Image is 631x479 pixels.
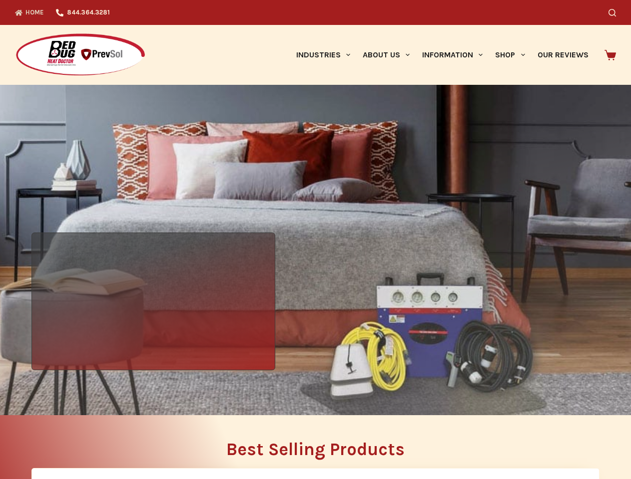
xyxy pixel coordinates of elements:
[15,33,146,77] img: Prevsol/Bed Bug Heat Doctor
[416,25,489,85] a: Information
[489,25,531,85] a: Shop
[609,9,616,16] button: Search
[31,441,600,458] h2: Best Selling Products
[290,25,595,85] nav: Primary
[531,25,595,85] a: Our Reviews
[356,25,416,85] a: About Us
[290,25,356,85] a: Industries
